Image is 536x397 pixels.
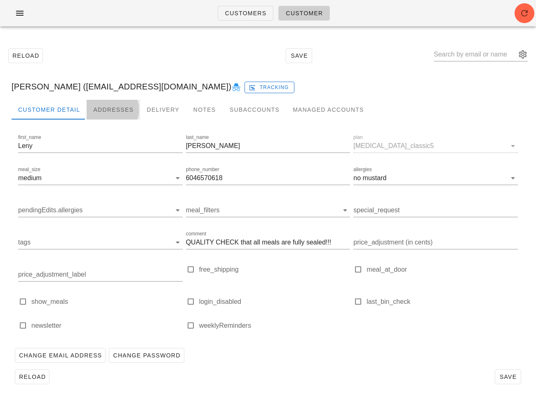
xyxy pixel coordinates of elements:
div: pendingEdits.allergies [18,204,183,217]
div: no mustard [353,174,386,182]
span: Tracking [250,84,289,91]
span: Save [289,52,308,59]
button: Change Password [109,348,184,363]
span: Customers [225,10,267,16]
button: Change Email Address [15,348,106,363]
label: last_name [186,134,209,141]
div: Delivery [140,100,186,120]
label: comment [186,231,206,237]
div: Managed Accounts [286,100,370,120]
label: meal_at_door [367,265,518,274]
a: Customers [218,6,274,21]
label: plan [353,134,363,141]
div: allergiesno mustard [353,171,518,185]
div: meal_filters [186,204,350,217]
input: Search by email or name [434,48,516,61]
div: medium [18,174,42,182]
div: Subaccounts [223,100,286,120]
div: Customer Detail [12,100,87,120]
button: Reload [15,369,49,384]
span: Reload [12,52,39,59]
label: login_disabled [199,298,350,306]
span: Change Password [113,352,180,359]
button: Reload [8,48,43,63]
span: Change Email Address [19,352,102,359]
label: phone_number [186,167,219,173]
div: meal_sizemedium [18,171,183,185]
label: first_name [18,134,41,141]
a: Customer [278,6,330,21]
span: Save [498,374,517,380]
a: Tracking [244,80,294,93]
button: Save [495,369,521,384]
button: appended action [518,49,528,59]
label: weeklyReminders [199,322,350,330]
div: tags [18,236,183,249]
button: Tracking [244,82,294,93]
div: [PERSON_NAME] ([EMAIL_ADDRESS][DOMAIN_NAME]) [5,73,531,100]
label: free_shipping [199,265,350,274]
div: Addresses [87,100,140,120]
label: newsletter [31,322,183,330]
label: meal_size [18,167,40,173]
span: Reload [19,374,46,380]
label: show_meals [31,298,183,306]
div: plan[MEDICAL_DATA]_classic5 [353,139,518,153]
button: Save [286,48,312,63]
label: allergies [353,167,372,173]
div: Notes [186,100,223,120]
label: last_bin_check [367,298,518,306]
span: Customer [285,10,323,16]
